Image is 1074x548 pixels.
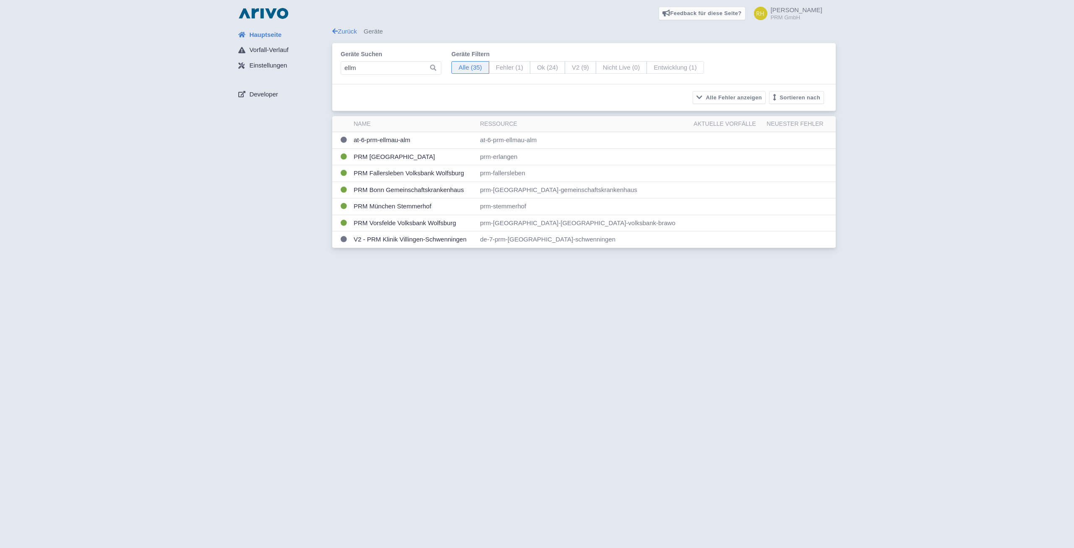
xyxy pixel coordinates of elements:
td: prm-erlangen [477,148,690,165]
span: Einstellungen [249,61,287,70]
td: PRM München Stemmerhof [350,198,477,215]
a: Zurück [332,28,357,35]
input: Suche… [341,61,441,75]
span: Entwicklung (1) [646,61,704,74]
td: PRM Fallersleben Volksbank Wolfsburg [350,165,477,182]
th: Aktuelle Vorfälle [690,116,763,132]
td: PRM Bonn Gemeinschaftskrankenhaus [350,182,477,198]
label: Geräte filtern [451,50,704,59]
a: Vorfall-Verlauf [232,42,332,58]
img: logo [237,7,290,20]
span: Vorfall-Verlauf [249,45,288,55]
span: Developer [249,90,278,99]
td: prm-fallersleben [477,165,690,182]
td: PRM Vorsfelde Volksbank Wolfsburg [350,215,477,231]
td: at-6-prm-ellmau-alm [477,132,690,149]
span: Fehler (1) [489,61,530,74]
a: Hauptseite [232,27,332,43]
td: prm-[GEOGRAPHIC_DATA]-[GEOGRAPHIC_DATA]-volksbank-brawo [477,215,690,231]
div: Geräte [332,27,836,36]
span: Nicht Live (0) [596,61,647,74]
a: Developer [232,86,332,102]
a: Feedback für diese Seite? [659,7,746,20]
td: prm-[GEOGRAPHIC_DATA]-gemeinschaftskrankenhaus [477,182,690,198]
a: [PERSON_NAME] PRM GmbH [749,7,822,20]
th: Ressource [477,116,690,132]
th: Neuester Fehler [763,116,836,132]
a: Einstellungen [232,58,332,74]
td: de-7-prm-[GEOGRAPHIC_DATA]-schwenningen [477,231,690,248]
span: Ok (24) [530,61,565,74]
td: at-6-prm-ellmau-alm [350,132,477,149]
td: V2 - PRM Klinik Villingen-Schwenningen [350,231,477,248]
button: Sortieren nach [769,91,824,104]
span: V2 (9) [565,61,596,74]
td: PRM [GEOGRAPHIC_DATA] [350,148,477,165]
span: Alle (35) [451,61,489,74]
small: PRM GmbH [771,15,822,20]
label: Geräte suchen [341,50,441,59]
span: [PERSON_NAME] [771,6,822,13]
button: Alle Fehler anzeigen [693,91,766,104]
span: Hauptseite [249,30,282,40]
td: prm-stemmerhof [477,198,690,215]
th: Name [350,116,477,132]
